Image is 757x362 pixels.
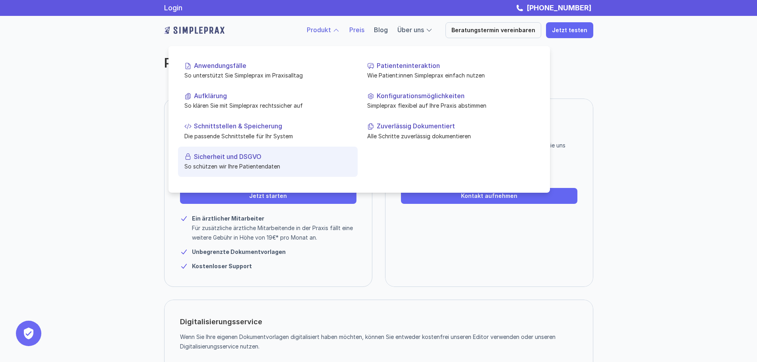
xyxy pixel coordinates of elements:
strong: Unbegrenzte Dokumentvorlagen [192,248,286,255]
p: Aufklärung [194,92,351,100]
a: Beratungstermin vereinbaren [445,22,541,38]
p: Schnittstellen & Speicherung [194,122,351,130]
a: PatienteninteraktionWie Patient:innen Simpleprax einfach nutzen [361,56,540,86]
p: Kontakt aufnehmen [461,193,517,199]
a: KonfigurationsmöglichkeitenSimpleprax flexibel auf Ihre Praxis abstimmen [361,86,540,116]
p: Konfigurationsmöglichkeiten [377,92,534,100]
p: Alle Schritte zuverlässig dokumentieren [367,132,534,140]
p: Wie Patient:innen Simpleprax einfach nutzen [367,71,534,79]
a: Kontakt aufnehmen [401,188,577,204]
p: So unterstützt Sie Simpleprax im Praxisalltag [184,71,351,79]
a: Schnittstellen & SpeicherungDie passende Schnittstelle für Ihr System [178,116,358,146]
p: So schützen wir Ihre Patientendaten [184,162,351,170]
p: Patienteninteraktion [377,62,534,70]
strong: Ein ärztlicher Mitarbeiter [192,215,264,222]
a: Blog [374,26,388,34]
p: Jetzt starten [249,193,287,199]
p: Anwendungsfälle [194,62,351,70]
h2: Preis [164,56,462,71]
a: Login [164,4,182,12]
a: Preis [349,26,364,34]
a: AufklärungSo klären Sie mit Simpleprax rechtssicher auf [178,86,358,116]
a: Jetzt testen [546,22,593,38]
p: So klären Sie mit Simpleprax rechtssicher auf [184,101,351,110]
p: Beratungstermin vereinbaren [451,27,535,34]
a: Über uns [397,26,424,34]
a: Jetzt starten [180,188,356,204]
strong: Kostenloser Support [192,263,252,269]
a: AnwendungsfälleSo unterstützt Sie Simpleprax im Praxisalltag [178,56,358,86]
p: Für zusätzliche ärztliche Mitarbeitende in der Praxis fällt eine weitere Gebühr in Höhe von 19€* ... [192,223,356,242]
p: Jetzt testen [552,27,587,34]
a: Produkt [307,26,331,34]
a: Zuverlässig DokumentiertAlle Schritte zuverlässig dokumentieren [361,116,540,146]
p: Digitalisierungsservice [180,316,262,328]
a: [PHONE_NUMBER] [525,4,593,12]
p: Sicherheit und DSGVO [194,153,351,160]
a: Sicherheit und DSGVOSo schützen wir Ihre Patientendaten [178,146,358,176]
p: Wenn Sie Ihre eigenen Dokumentvorlagen digitalisiert haben möchten, können Sie entweder kostenfre... [180,332,571,351]
strong: [PHONE_NUMBER] [527,4,591,12]
p: Simpleprax flexibel auf Ihre Praxis abstimmen [367,101,534,110]
p: Zuverlässig Dokumentiert [377,122,534,130]
p: Die passende Schnittstelle für Ihr System [184,132,351,140]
